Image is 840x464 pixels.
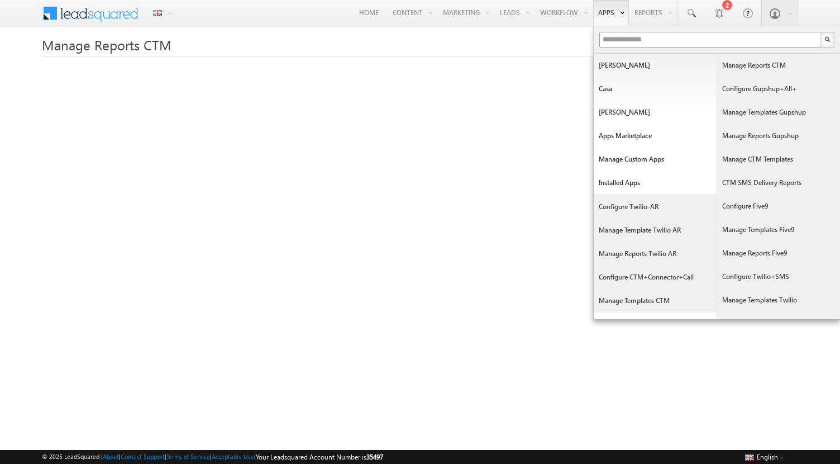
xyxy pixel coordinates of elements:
[121,453,165,460] a: Contact Support
[594,54,717,77] a: [PERSON_NAME]
[717,242,840,265] a: Manage Reports five9
[717,148,840,171] a: Manage CTM Templates
[742,450,787,463] button: English
[166,453,210,460] a: Terms of Service
[594,124,717,148] a: Apps Marketplace
[594,195,717,219] a: Configure Twilio-AR
[717,265,840,288] a: Configure Twilio+SMS
[717,218,840,242] a: Manage Templates five9
[594,148,717,171] a: Manage Custom Apps
[717,195,840,218] a: Configure Five9
[717,77,840,101] a: Configure Gupshup+All+
[366,453,383,461] span: 35497
[717,171,840,195] a: CTM SMS Delivery Reports
[212,453,254,460] a: Acceptable Use
[594,266,717,289] a: Configure CTM+Connector+call
[717,288,840,312] a: Manage Templates Twilio
[256,453,383,461] span: Your Leadsquared Account Number is
[594,289,717,313] a: Manage Templates CTM
[717,54,840,77] a: Manage Reports CTM
[824,36,830,42] img: Search
[594,171,717,195] a: Installed Apps
[594,77,717,101] a: Casa
[717,101,840,124] a: Manage Templates Gupshup
[594,242,717,266] a: Manage Reports Twilio AR
[42,452,383,462] span: © 2025 LeadSquared | | | | |
[594,219,717,242] a: Manage Template Twilio AR
[717,124,840,148] a: Manage Reports Gupshup
[103,453,119,460] a: About
[594,101,717,124] a: [PERSON_NAME]
[717,312,840,335] a: Manage Reports Twilio
[42,36,171,54] span: Manage Reports CTM
[757,453,778,461] span: English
